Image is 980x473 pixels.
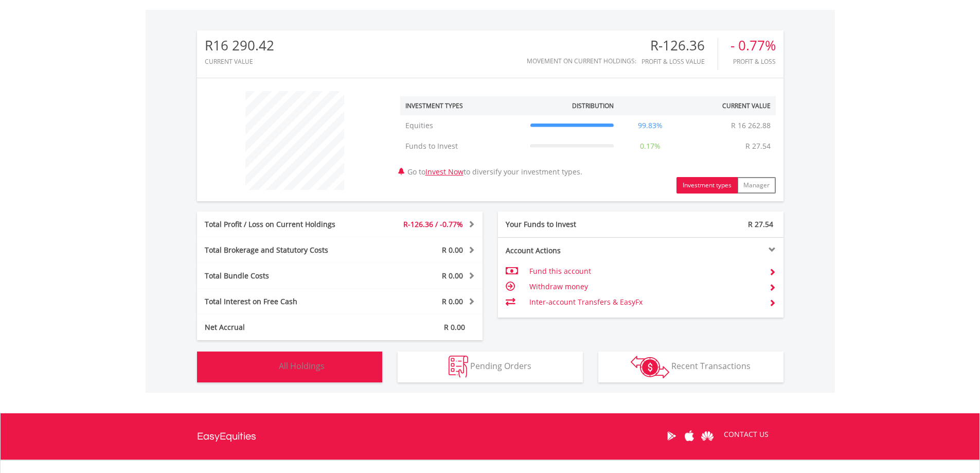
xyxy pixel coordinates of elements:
div: - 0.77% [730,38,776,53]
a: Invest Now [425,167,464,177]
a: CONTACT US [717,420,776,449]
th: Investment Types [400,96,525,115]
a: Google Play [663,420,681,452]
button: Recent Transactions [598,352,783,382]
div: Total Brokerage and Statutory Costs [197,245,364,255]
div: Your Funds to Invest [498,219,641,230]
td: Funds to Invest [400,136,525,156]
div: R-126.36 [642,38,718,53]
div: Total Profit / Loss on Current Holdings [197,219,364,230]
td: R 16 262.88 [726,115,776,136]
span: R 0.00 [444,322,465,332]
th: Current Value [682,96,776,115]
a: Apple [681,420,699,452]
div: Total Interest on Free Cash [197,296,364,307]
span: R 0.00 [442,271,463,281]
img: pending_instructions-wht.png [449,356,468,378]
div: Total Bundle Costs [197,271,364,281]
span: Recent Transactions [671,360,751,372]
img: holdings-wht.png [255,356,277,378]
td: 99.83% [619,115,682,136]
td: 0.17% [619,136,682,156]
img: transactions-zar-wht.png [631,356,669,378]
div: Distribution [572,101,614,110]
td: Inter-account Transfers & EasyFx [529,294,760,310]
span: R-126.36 / -0.77% [403,219,463,229]
span: R 0.00 [442,245,463,255]
button: Pending Orders [398,352,583,382]
div: Net Accrual [197,322,364,332]
a: Huawei [699,420,717,452]
div: Profit & Loss [730,58,776,65]
td: R 27.54 [740,136,776,156]
div: Profit & Loss Value [642,58,718,65]
span: R 27.54 [748,219,773,229]
span: Pending Orders [470,360,531,372]
button: Investment types [676,177,738,194]
a: EasyEquities [197,413,256,460]
div: Movement on Current Holdings: [527,58,636,64]
div: Go to to diversify your investment types. [393,86,783,194]
button: All Holdings [197,352,382,382]
td: Fund this account [529,264,760,279]
td: Withdraw money [529,279,760,294]
td: Equities [400,115,525,136]
div: R16 290.42 [205,38,274,53]
div: Account Actions [498,246,641,256]
div: CURRENT VALUE [205,58,274,65]
span: All Holdings [279,360,325,372]
span: R 0.00 [442,296,463,306]
button: Manager [737,177,776,194]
